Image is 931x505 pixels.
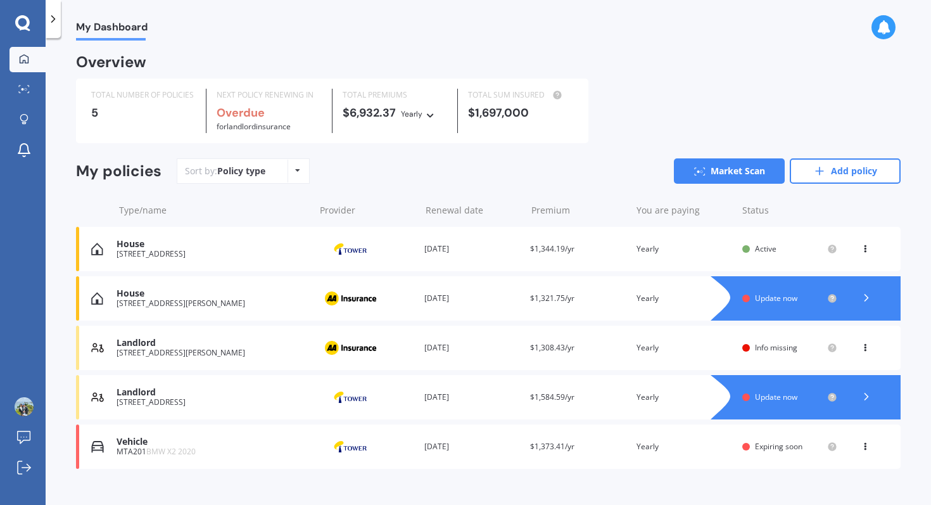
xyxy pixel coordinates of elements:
[185,165,265,177] div: Sort by:
[91,342,104,354] img: Landlord
[530,441,574,452] span: $1,373.41/yr
[755,342,797,353] span: Info missing
[319,237,382,261] img: Tower
[343,106,447,120] div: $6,932.37
[424,292,520,305] div: [DATE]
[468,106,573,119] div: $1,697,000
[343,89,447,101] div: TOTAL PREMIUMS
[319,435,382,459] img: Tower
[91,440,104,453] img: Vehicle
[468,89,573,101] div: TOTAL SUM INSURED
[146,446,196,457] span: BMW X2 2020
[117,447,308,456] div: MTA201
[117,338,308,348] div: Landlord
[76,56,146,68] div: Overview
[636,391,732,404] div: Yearly
[424,391,520,404] div: [DATE]
[117,299,308,308] div: [STREET_ADDRESS][PERSON_NAME]
[530,392,574,402] span: $1,584.59/yr
[119,204,310,217] div: Type/name
[117,437,308,447] div: Vehicle
[674,158,785,184] a: Market Scan
[320,204,415,217] div: Provider
[117,398,308,407] div: [STREET_ADDRESS]
[217,121,291,132] span: for Landlord insurance
[636,292,732,305] div: Yearly
[790,158,901,184] a: Add policy
[91,106,196,119] div: 5
[217,89,321,101] div: NEXT POLICY RENEWING IN
[319,336,382,360] img: AA
[117,250,308,259] div: [STREET_ADDRESS]
[424,440,520,453] div: [DATE]
[530,342,574,353] span: $1,308.43/yr
[636,440,732,453] div: Yearly
[217,105,265,120] b: Overdue
[117,348,308,357] div: [STREET_ADDRESS][PERSON_NAME]
[530,293,574,304] span: $1,321.75/yr
[76,21,148,38] span: My Dashboard
[76,162,161,181] div: My policies
[401,108,422,120] div: Yearly
[530,243,574,254] span: $1,344.19/yr
[755,392,797,402] span: Update now
[636,342,732,354] div: Yearly
[424,342,520,354] div: [DATE]
[117,239,308,250] div: House
[117,288,308,299] div: House
[15,397,34,416] img: AOh14Gh1tL0G9v8ChTx_0AdNchiWhcslpdnhFcd61_Cy=s96-c
[91,243,103,255] img: House
[117,387,308,398] div: Landlord
[91,89,196,101] div: TOTAL NUMBER OF POLICIES
[531,204,627,217] div: Premium
[91,391,104,404] img: Landlord
[636,243,732,255] div: Yearly
[319,385,382,409] img: Tower
[91,292,103,305] img: House
[636,204,732,217] div: You are paying
[319,286,382,310] img: AA
[424,243,520,255] div: [DATE]
[755,441,802,452] span: Expiring soon
[742,204,837,217] div: Status
[217,165,265,177] div: Policy type
[755,293,797,304] span: Update now
[755,243,776,254] span: Active
[426,204,521,217] div: Renewal date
